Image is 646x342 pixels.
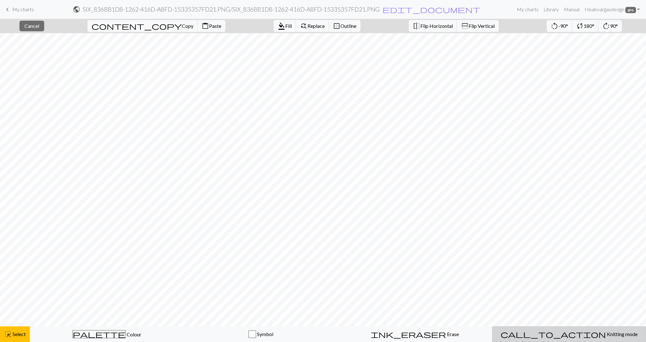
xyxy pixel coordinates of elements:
[382,5,480,14] span: edit_document
[274,20,296,32] button: Fill
[296,20,329,32] button: Replace
[584,23,594,29] span: 180°
[413,22,420,30] span: flip
[30,326,184,342] button: Colour
[606,331,638,337] span: Knitting mode
[460,22,469,30] span: flip
[87,20,198,32] button: Copy
[547,20,572,32] button: -90°
[300,22,307,30] span: find_replace
[4,5,11,14] span: keyboard_arrow_left
[598,20,622,32] button: 90°
[446,331,459,337] span: Erase
[83,6,380,13] h2: SIX_836BB1D8-1262-416D-A8FD-15335357FD21.PNG / SIX_836BB1D8-1262-416D-A8FD-15335357FD21.PNG
[12,331,26,337] span: Select
[409,20,457,32] button: Flip Horizontal
[182,23,193,29] span: Copy
[4,4,34,15] a: My charts
[278,22,285,30] span: format_color_fill
[625,7,636,13] span: pro
[126,331,141,337] span: Colour
[514,3,541,16] a: My charts
[73,330,125,339] span: palette
[469,23,495,29] span: Flip Vertical
[12,6,34,12] span: My charts
[307,23,325,29] span: Replace
[333,22,340,30] span: border_outer
[285,23,292,29] span: Fill
[24,23,39,29] span: Cancel
[558,23,568,29] span: -90°
[501,330,606,339] span: call_to_action
[338,326,492,342] button: Erase
[602,22,610,30] span: rotate_right
[340,23,356,29] span: Outline
[256,331,273,337] span: Symbol
[371,330,446,339] span: ink_eraser
[610,23,618,29] span: 90°
[92,22,182,30] span: content_copy
[576,22,584,30] span: sync
[209,23,221,29] span: Paste
[4,330,12,339] span: highlight_alt
[551,22,558,30] span: rotate_left
[19,21,44,31] button: Cancel
[420,23,453,29] span: Flip Horizontal
[202,22,209,30] span: content_paste
[457,20,499,32] button: Flip Vertical
[541,3,561,16] a: Library
[184,326,338,342] button: Symbol
[197,20,225,32] button: Paste
[572,20,599,32] button: 180°
[73,5,80,14] span: public
[582,3,642,16] a: Hisabvargasdesign pro
[329,20,360,32] button: Outline
[561,3,582,16] a: Manual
